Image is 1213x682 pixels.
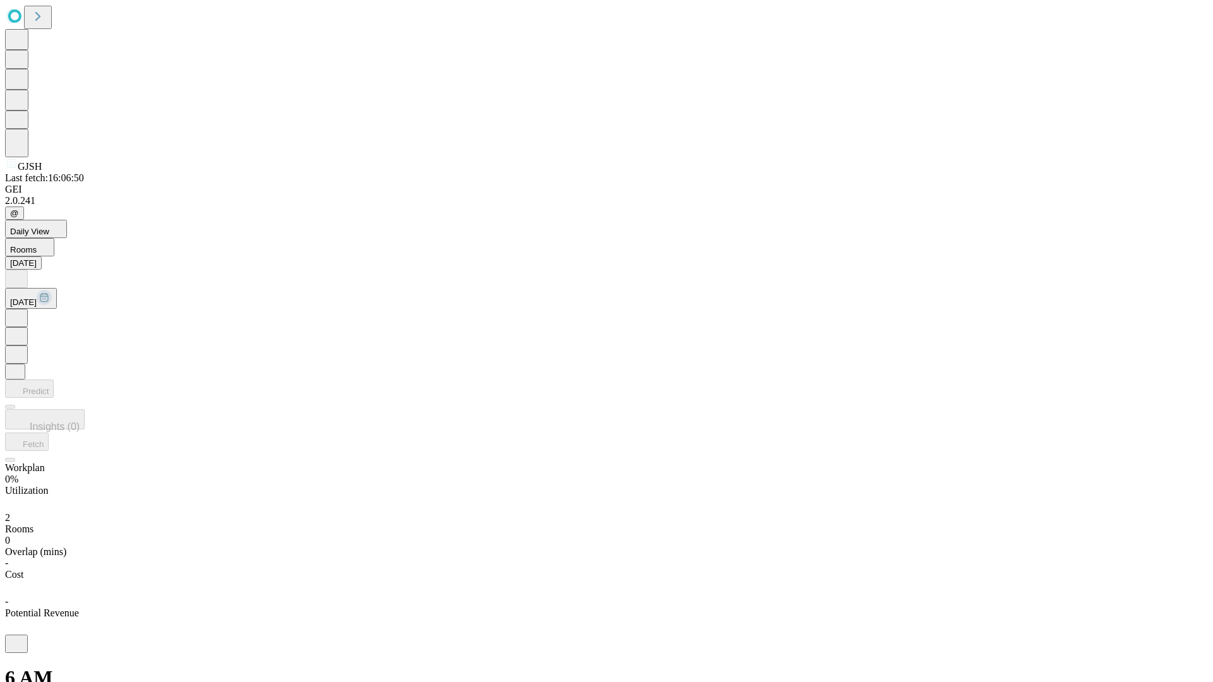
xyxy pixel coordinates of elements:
span: @ [10,208,19,218]
span: [DATE] [10,297,37,307]
div: GEI [5,184,1208,195]
button: @ [5,206,24,220]
span: Potential Revenue [5,607,79,618]
span: Overlap (mins) [5,546,66,557]
button: [DATE] [5,256,42,270]
span: Cost [5,569,23,580]
span: Workplan [5,462,45,473]
span: - [5,596,8,607]
span: Utilization [5,485,48,496]
div: 2.0.241 [5,195,1208,206]
button: Insights (0) [5,409,85,429]
span: Rooms [5,523,33,534]
button: Rooms [5,238,54,256]
span: Rooms [10,245,37,254]
span: Daily View [10,227,49,236]
span: Insights (0) [30,421,80,432]
span: 0 [5,535,10,546]
span: GJSH [18,161,42,172]
button: [DATE] [5,288,57,309]
span: - [5,558,8,568]
span: Last fetch: 16:06:50 [5,172,84,183]
span: 0% [5,474,18,484]
span: 2 [5,512,10,523]
button: Daily View [5,220,67,238]
button: Fetch [5,433,49,451]
button: Predict [5,380,54,398]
